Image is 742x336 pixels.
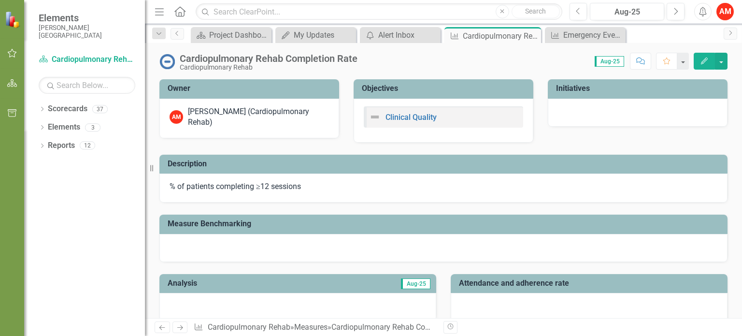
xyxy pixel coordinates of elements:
[48,122,80,133] a: Elements
[39,12,135,24] span: Elements
[595,56,624,67] span: Aug-25
[512,5,560,18] button: Search
[369,111,381,123] img: Not Defined
[525,7,546,15] span: Search
[193,29,269,41] a: Project Dashboard
[48,140,75,151] a: Reports
[401,278,430,289] span: Aug-25
[563,29,623,41] div: Emergency Events during Rehab
[331,322,472,332] div: Cardiopulmonary Rehab Completion Rate
[168,160,723,168] h3: Description
[5,11,22,28] img: ClearPoint Strategy
[209,29,269,41] div: Project Dashboard
[39,77,135,94] input: Search Below...
[385,113,437,122] a: Clinical Quality
[170,110,183,124] div: AM
[80,142,95,150] div: 12
[593,6,661,18] div: Aug-25
[188,106,329,129] div: [PERSON_NAME] (Cardiopulmonary Rehab)
[85,123,100,131] div: 3
[168,84,334,93] h3: Owner
[196,3,562,20] input: Search ClearPoint...
[194,322,436,333] div: » »
[48,103,87,115] a: Scorecards
[39,24,135,40] small: [PERSON_NAME][GEOGRAPHIC_DATA]
[547,29,623,41] a: Emergency Events during Rehab
[168,279,298,288] h3: Analysis
[159,54,175,69] img: No Information
[362,29,438,41] a: Alert Inbox
[278,29,354,41] a: My Updates
[294,29,354,41] div: My Updates
[716,3,734,20] button: AM
[556,84,723,93] h3: Initiatives
[294,322,328,332] a: Measures
[180,53,357,64] div: Cardiopulmonary Rehab Completion Rate
[590,3,664,20] button: Aug-25
[463,30,539,42] div: Cardiopulmonary Rehab Completion Rate
[92,105,108,113] div: 37
[39,54,135,65] a: Cardiopulmonary Rehab
[378,29,438,41] div: Alert Inbox
[170,181,717,192] p: % of patients completing ≥12 sessions
[180,64,357,71] div: Cardiopulmonary Rehab
[459,279,723,288] h3: Attendance and adherence rate
[168,219,723,228] h3: Measure Benchmarking
[362,84,528,93] h3: Objectives
[208,322,290,332] a: Cardiopulmonary Rehab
